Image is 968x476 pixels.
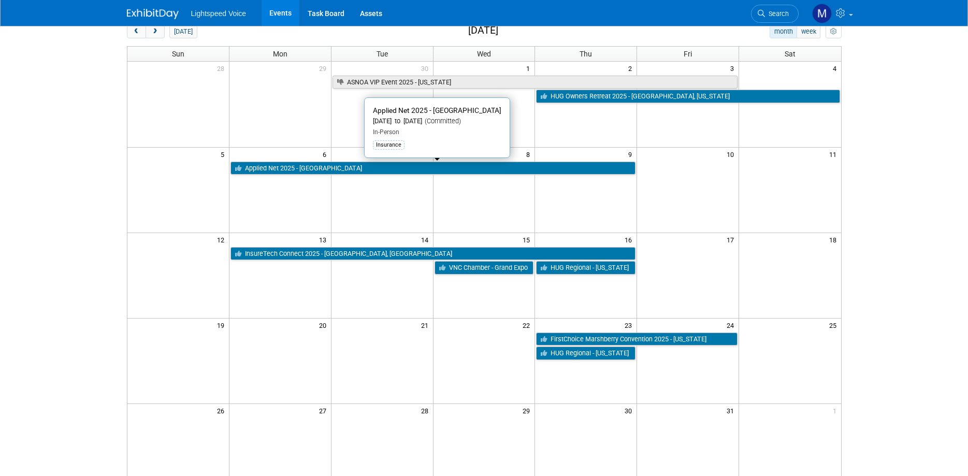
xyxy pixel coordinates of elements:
[797,25,820,38] button: week
[477,50,491,58] span: Wed
[373,128,399,136] span: In-Person
[127,25,146,38] button: prev
[333,76,738,89] a: ASNOA VIP Event 2025 - [US_STATE]
[435,261,534,275] a: VNC Chamber - Grand Expo
[318,404,331,417] span: 27
[624,404,637,417] span: 30
[726,404,739,417] span: 31
[420,233,433,246] span: 14
[726,148,739,161] span: 10
[377,50,388,58] span: Tue
[828,233,841,246] span: 18
[191,9,247,18] span: Lightspeed Voice
[318,319,331,331] span: 20
[627,62,637,75] span: 2
[273,50,287,58] span: Mon
[830,28,837,35] i: Personalize Calendar
[172,50,184,58] span: Sun
[770,25,797,38] button: month
[726,319,739,331] span: 24
[627,148,637,161] span: 9
[536,261,635,275] a: HUG Regional - [US_STATE]
[216,62,229,75] span: 28
[422,117,461,125] span: (Committed)
[322,148,331,161] span: 6
[751,5,799,23] a: Search
[216,404,229,417] span: 26
[536,333,738,346] a: FirstChoice Marshberry Convention 2025 - [US_STATE]
[729,62,739,75] span: 3
[536,347,635,360] a: HUG Regional - [US_STATE]
[832,404,841,417] span: 1
[230,162,635,175] a: Applied Net 2025 - [GEOGRAPHIC_DATA]
[826,25,841,38] button: myCustomButton
[522,404,534,417] span: 29
[726,233,739,246] span: 17
[373,140,404,150] div: Insurance
[522,319,534,331] span: 22
[318,62,331,75] span: 29
[373,117,501,126] div: [DATE] to [DATE]
[420,404,433,417] span: 28
[216,319,229,331] span: 19
[684,50,692,58] span: Fri
[169,25,197,38] button: [DATE]
[230,247,635,261] a: InsureTech Connect 2025 - [GEOGRAPHIC_DATA], [GEOGRAPHIC_DATA]
[828,148,841,161] span: 11
[832,62,841,75] span: 4
[624,233,637,246] span: 16
[318,233,331,246] span: 13
[146,25,165,38] button: next
[216,233,229,246] span: 12
[765,10,789,18] span: Search
[536,90,840,103] a: HUG Owners Retreat 2025 - [GEOGRAPHIC_DATA], [US_STATE]
[525,62,534,75] span: 1
[468,25,498,36] h2: [DATE]
[420,319,433,331] span: 21
[522,233,534,246] span: 15
[127,9,179,19] img: ExhibitDay
[624,319,637,331] span: 23
[420,62,433,75] span: 30
[828,319,841,331] span: 25
[525,148,534,161] span: 8
[580,50,592,58] span: Thu
[220,148,229,161] span: 5
[812,4,832,23] img: Marc Magliano
[373,106,501,114] span: Applied Net 2025 - [GEOGRAPHIC_DATA]
[785,50,796,58] span: Sat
